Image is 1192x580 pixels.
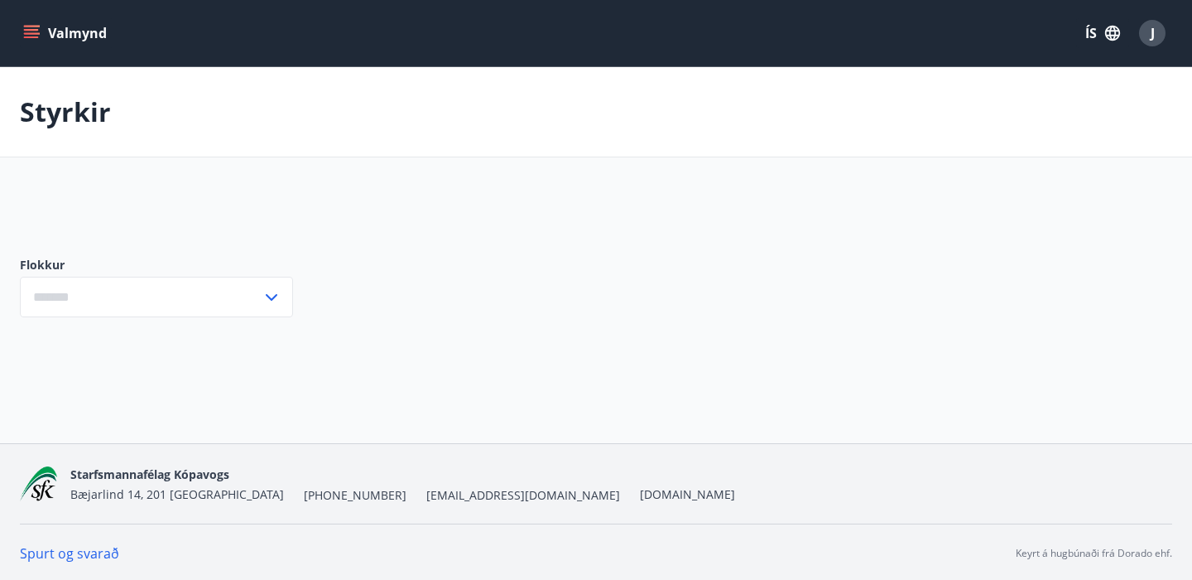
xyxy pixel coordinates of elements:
a: Spurt og svarað [20,544,119,563]
span: J [1151,24,1155,42]
button: ÍS [1076,18,1129,48]
button: menu [20,18,113,48]
span: [PHONE_NUMBER] [304,487,406,504]
a: [DOMAIN_NAME] [640,486,735,502]
span: Bæjarlind 14, 201 [GEOGRAPHIC_DATA] [70,486,284,502]
img: x5MjQkxwhnYn6YREZUTEa9Q4KsBUeQdWGts9Dj4O.png [20,466,57,502]
button: J [1132,13,1172,53]
p: Keyrt á hugbúnaði frá Dorado ehf. [1016,546,1172,561]
span: [EMAIL_ADDRESS][DOMAIN_NAME] [426,487,620,504]
span: Starfsmannafélag Kópavogs [70,466,229,482]
p: Styrkir [20,94,111,130]
label: Flokkur [20,257,293,273]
